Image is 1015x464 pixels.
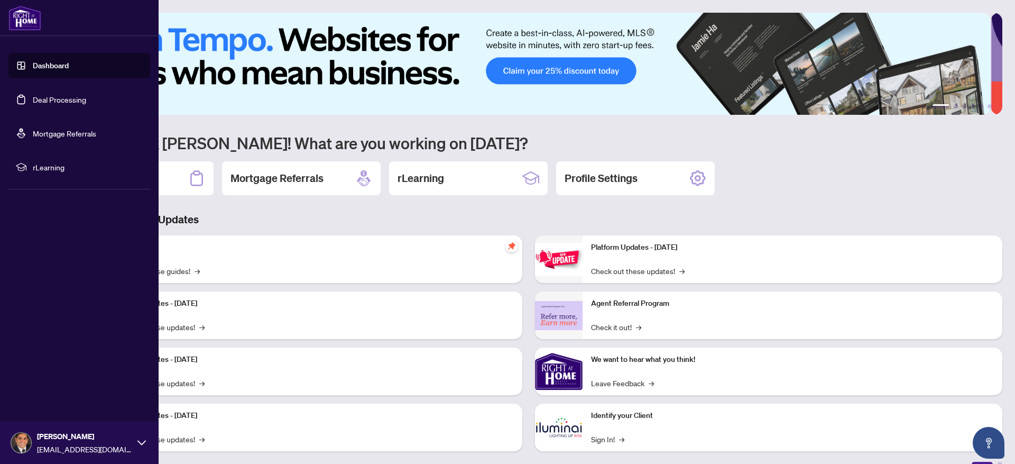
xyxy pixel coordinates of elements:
h1: Welcome back [PERSON_NAME]! What are you working on [DATE]? [55,133,1002,153]
span: pushpin [505,240,518,252]
h2: Profile Settings [565,171,638,186]
p: Platform Updates - [DATE] [111,298,514,310]
a: Check out these updates!→ [591,265,685,277]
button: 1 [933,104,949,108]
img: Platform Updates - June 23, 2025 [535,243,583,276]
button: 5 [979,104,983,108]
button: 4 [971,104,975,108]
button: 6 [988,104,992,108]
p: Self-Help [111,242,514,253]
span: → [195,265,200,277]
a: Deal Processing [33,95,86,104]
span: → [619,433,624,445]
span: → [649,377,654,389]
p: Platform Updates - [DATE] [111,410,514,422]
a: Sign In!→ [591,433,624,445]
button: 2 [954,104,958,108]
a: Check it out!→ [591,321,641,333]
span: → [199,321,205,333]
img: We want to hear what you think! [535,348,583,395]
p: Identify your Client [591,410,994,422]
img: Slide 0 [55,13,991,115]
button: 3 [962,104,966,108]
p: Agent Referral Program [591,298,994,310]
img: logo [8,5,41,31]
span: → [636,321,641,333]
span: → [199,377,205,389]
a: Dashboard [33,61,69,70]
span: → [199,433,205,445]
span: rLearning [33,161,143,173]
p: Platform Updates - [DATE] [591,242,994,253]
img: Agent Referral Program [535,301,583,330]
h3: Brokerage & Industry Updates [55,212,1002,227]
h2: rLearning [398,171,444,186]
a: Mortgage Referrals [33,129,96,138]
p: Platform Updates - [DATE] [111,354,514,366]
p: We want to hear what you think! [591,354,994,366]
span: [PERSON_NAME] [37,431,132,442]
a: Leave Feedback→ [591,377,654,389]
img: Profile Icon [11,433,31,453]
span: → [679,265,685,277]
span: [EMAIL_ADDRESS][DOMAIN_NAME] [37,443,132,455]
button: Open asap [973,427,1004,459]
img: Identify your Client [535,404,583,451]
h2: Mortgage Referrals [230,171,324,186]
